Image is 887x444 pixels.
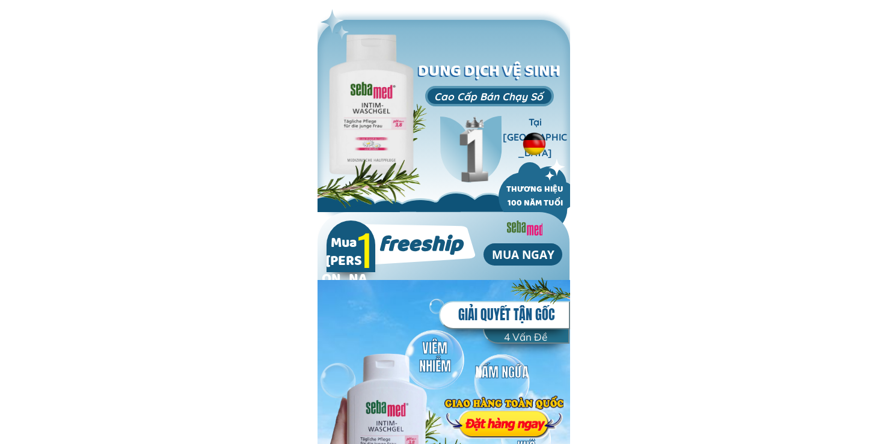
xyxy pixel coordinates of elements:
[447,304,565,326] h5: GIẢI QUYẾT TẬN GỐC
[322,236,367,308] h2: Mua [PERSON_NAME]
[425,88,553,105] h3: Cao Cấp Bán Chạy Số
[355,230,486,264] h2: freeship
[416,60,563,86] h1: DUNG DỊCH VỆ SINH
[500,184,569,211] h2: THƯƠNG HIỆU 100 NĂM TUỔI
[503,115,568,161] h3: Tại [GEOGRAPHIC_DATA]
[351,221,380,276] h2: 1
[491,329,560,345] h5: 4 Vấn Đề
[483,243,562,266] p: MUA NGAY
